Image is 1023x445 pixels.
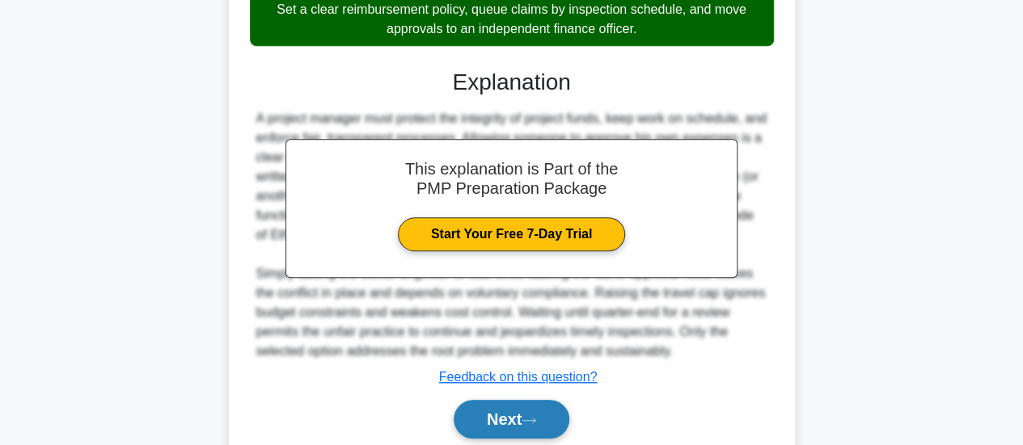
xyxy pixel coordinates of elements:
[256,109,767,361] div: A project manager must protect the integrity of project funds, keep work on schedule, and enforce...
[260,69,764,96] h3: Explanation
[398,217,625,251] a: Start Your Free 7-Day Trial
[454,400,569,439] button: Next
[439,370,598,384] a: Feedback on this question?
